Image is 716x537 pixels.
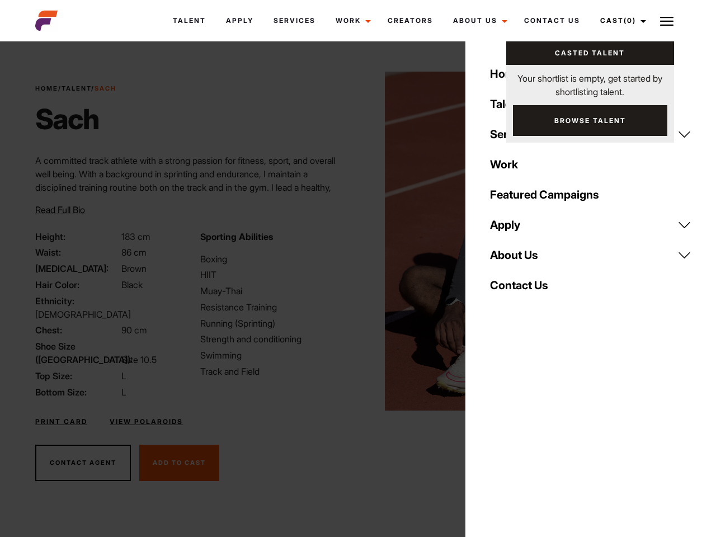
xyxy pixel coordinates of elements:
li: Strength and conditioning [200,332,351,346]
span: 183 cm [121,231,150,242]
li: Resistance Training [200,300,351,314]
span: Bottom Size: [35,385,119,399]
span: Top Size: [35,369,119,383]
span: [DEMOGRAPHIC_DATA] [35,309,131,320]
span: / / [35,84,116,93]
h1: Sach [35,102,116,136]
span: Hair Color: [35,278,119,291]
button: Add To Cast [139,445,219,482]
a: Apply [216,6,263,36]
a: Services [483,119,698,149]
a: Browse Talent [513,105,667,136]
span: L [121,370,126,381]
a: Cast(0) [590,6,653,36]
li: Track and Field [200,365,351,378]
img: cropped-aefm-brand-fav-22-square.png [35,10,58,32]
span: Waist: [35,246,119,259]
a: Talent [163,6,216,36]
span: Height: [35,230,119,243]
span: Chest: [35,323,119,337]
a: Casted Talent [506,41,674,65]
span: (0) [624,16,636,25]
a: Work [483,149,698,180]
span: Shoe Size ([GEOGRAPHIC_DATA]): [35,340,119,366]
a: Featured Campaigns [483,180,698,210]
span: Read Full Bio [35,204,85,215]
span: [MEDICAL_DATA]: [35,262,119,275]
span: 86 cm [121,247,147,258]
a: Talent [483,89,698,119]
li: HIIT [200,268,351,281]
a: Print Card [35,417,87,427]
span: Size 10.5 [121,354,157,365]
span: Brown [121,263,147,274]
button: Contact Agent [35,445,131,482]
a: View Polaroids [110,417,183,427]
button: Read Full Bio [35,203,85,216]
span: Ethnicity: [35,294,119,308]
a: About Us [443,6,514,36]
a: Services [263,6,326,36]
a: About Us [483,240,698,270]
p: A committed track athlete with a strong passion for fitness, sport, and overall well being. With ... [35,154,351,221]
p: Your shortlist is empty, get started by shortlisting talent. [506,65,674,98]
span: 90 cm [121,324,147,336]
a: Work [326,6,378,36]
span: L [121,387,126,398]
a: Apply [483,210,698,240]
a: Home [35,84,58,92]
strong: Sporting Abilities [200,231,273,242]
a: Contact Us [514,6,590,36]
li: Boxing [200,252,351,266]
span: Black [121,279,143,290]
a: Talent [62,84,91,92]
li: Swimming [200,348,351,362]
a: Home [483,59,698,89]
li: Running (Sprinting) [200,317,351,330]
span: Add To Cast [153,459,206,467]
strong: Sach [95,84,116,92]
a: Contact Us [483,270,698,300]
li: Muay-Thai [200,284,351,298]
a: Creators [378,6,443,36]
img: Burger icon [660,15,673,28]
